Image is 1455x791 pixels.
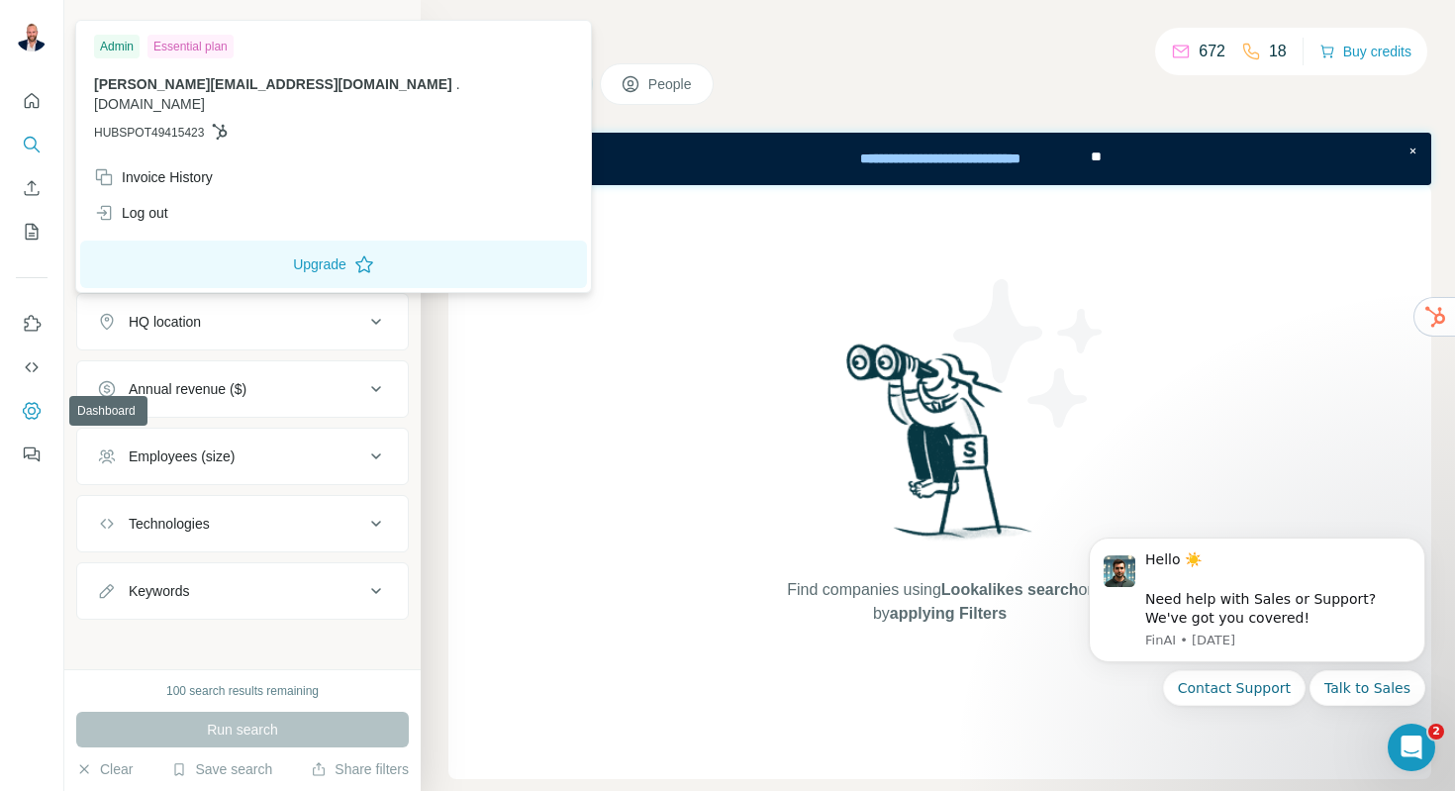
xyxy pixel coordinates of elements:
div: Essential plan [147,35,234,58]
span: [DOMAIN_NAME] [94,96,205,112]
button: Dashboard [16,393,48,429]
button: Technologies [77,500,408,547]
div: Keywords [129,581,189,601]
span: Lookalikes search [941,581,1079,598]
button: Save search [171,759,272,779]
img: Surfe Illustration - Woman searching with binoculars [837,339,1043,559]
button: HQ location [77,298,408,346]
div: Admin [94,35,140,58]
div: 100 search results remaining [166,682,319,700]
h4: Search [448,24,1431,51]
span: [PERSON_NAME][EMAIL_ADDRESS][DOMAIN_NAME] [94,76,452,92]
p: 672 [1199,40,1225,63]
span: applying Filters [890,605,1007,622]
div: New search [76,18,139,36]
button: Feedback [16,437,48,472]
iframe: Intercom notifications message [1059,513,1455,781]
img: Surfe Illustration - Stars [940,264,1118,443]
img: Avatar [16,20,48,51]
iframe: Banner [448,133,1431,185]
button: Clear [76,759,133,779]
span: 2 [1428,724,1444,740]
button: Search [16,127,48,162]
button: Upgrade [80,241,587,288]
span: Find companies using or by [781,578,1098,626]
div: HQ location [129,312,201,332]
iframe: Intercom live chat [1388,724,1435,771]
button: Quick start [16,83,48,119]
p: 18 [1269,40,1287,63]
button: Buy credits [1319,38,1411,65]
button: Use Surfe API [16,349,48,385]
button: Hide [344,12,421,42]
button: Enrich CSV [16,170,48,206]
span: People [648,74,694,94]
button: Keywords [77,567,408,615]
span: . [456,76,460,92]
button: Use Surfe on LinkedIn [16,306,48,342]
span: HUBSPOT49415423 [94,124,204,142]
div: Employees (size) [129,446,235,466]
div: Technologies [129,514,210,534]
div: Invoice History [94,167,213,187]
button: Employees (size) [77,433,408,480]
button: My lists [16,214,48,249]
button: Annual revenue ($) [77,365,408,413]
div: Log out [94,203,168,223]
button: Share filters [311,759,409,779]
div: Annual revenue ($) [129,379,246,399]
